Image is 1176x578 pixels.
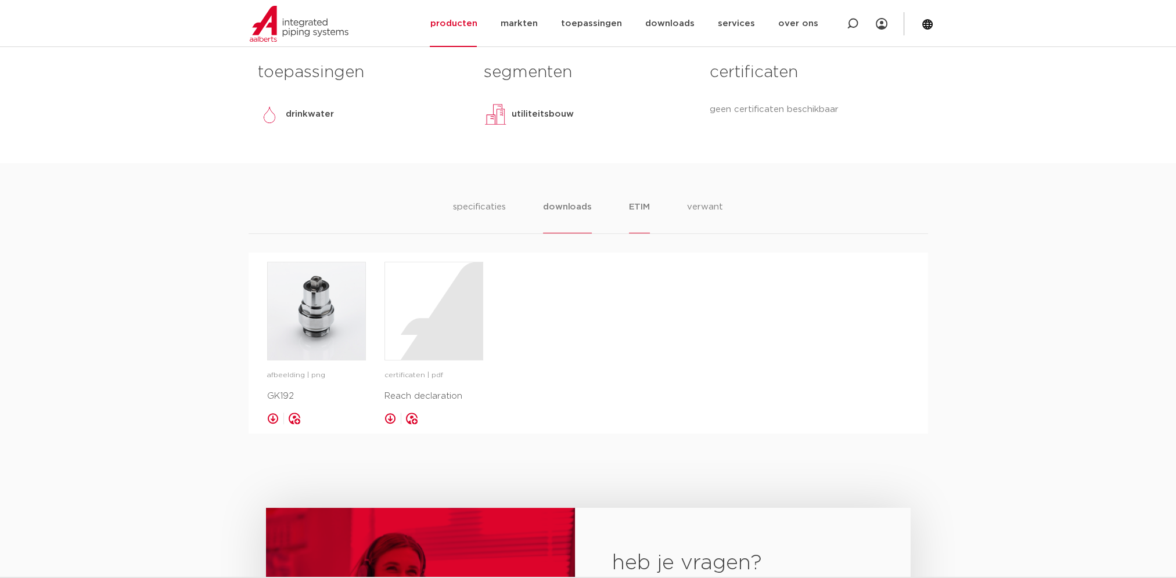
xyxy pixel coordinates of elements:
img: utiliteitsbouw [484,103,507,126]
h3: certificaten [710,61,918,84]
p: utiliteitsbouw [512,107,574,121]
p: geen certificaten beschikbaar [710,103,918,117]
h3: segmenten [484,61,692,84]
p: certificaten | pdf [384,370,483,381]
h2: heb je vragen? [612,550,873,577]
p: afbeelding | png [267,370,366,381]
p: drinkwater [286,107,334,121]
a: image for GK192 [267,262,366,360]
p: Reach declaration [384,389,483,403]
p: GK192 [267,389,366,403]
li: downloads [543,200,591,233]
li: specificaties [453,200,506,233]
img: drinkwater [258,103,281,126]
li: ETIM [629,200,650,233]
h3: toepassingen [258,61,466,84]
img: image for GK192 [268,262,365,360]
li: verwant [687,200,723,233]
